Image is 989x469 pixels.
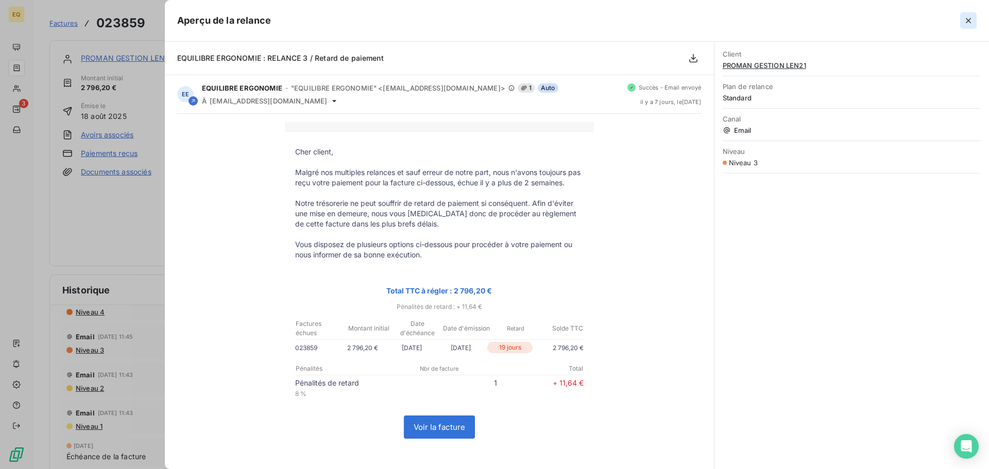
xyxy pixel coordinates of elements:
[202,97,207,105] span: À
[442,324,490,333] p: Date d'émission
[295,342,338,353] p: 023859
[295,147,584,157] p: Cher client,
[295,167,584,188] p: Malgré nos multiples relances et sauf erreur de notre part, nous n'avons toujours pas reçu votre ...
[291,84,505,92] span: "EQUILIBRE ERGONOMIE" <[EMAIL_ADDRESS][DOMAIN_NAME]>
[723,126,981,134] span: Email
[541,324,583,333] p: Solde TTC
[492,324,540,333] p: Retard
[954,434,979,459] div: Open Intercom Messenger
[497,377,584,388] p: + 11,64 €
[518,83,535,93] span: 1
[177,13,271,28] h5: Aperçu de la relance
[202,84,282,92] span: EQUILIBRE ERGONOMIE
[296,319,344,338] p: Factures échues
[404,416,474,438] a: Voir la facture
[723,147,981,155] span: Niveau
[177,54,384,62] span: EQUILIBRE ERGONOMIE : RELANCE 3 / Retard de paiement
[488,364,583,373] p: Total
[436,342,485,353] p: [DATE]
[535,342,584,353] p: 2 796,20 €
[295,198,584,229] p: Notre trésorerie ne peut souffrir de retard de paiement si conséquent. Afin d'éviter une mise en ...
[387,342,436,353] p: [DATE]
[285,85,288,91] span: -
[639,84,702,91] span: Succès - Email envoyé
[723,94,981,102] span: Standard
[295,239,584,260] p: Vous disposez de plusieurs options ci-dessous pour procéder à votre paiement ou nous informer de ...
[295,285,584,297] p: Total TTC à régler : 2 796,20 €
[285,301,594,312] p: Pénalités de retard : + 11,64 €
[729,159,758,167] span: Niveau 3
[538,83,558,93] span: Auto
[487,342,532,353] p: 19 jours
[295,377,439,388] p: Pénalités de retard
[295,388,439,399] p: 8 %
[345,324,393,333] p: Montant initial
[177,86,194,102] div: EE
[723,50,981,58] span: Client
[640,99,702,105] span: il y a 7 jours , le [DATE]
[723,115,981,123] span: Canal
[210,97,327,105] span: [EMAIL_ADDRESS][DOMAIN_NAME]
[439,377,497,388] p: 1
[391,364,487,373] p: Nbr de facture
[296,364,391,373] p: Pénalités
[338,342,387,353] p: 2 796,20 €
[723,61,981,70] span: PROMAN GESTION LEN21
[723,82,981,91] span: Plan de relance
[394,319,441,338] p: Date d'échéance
